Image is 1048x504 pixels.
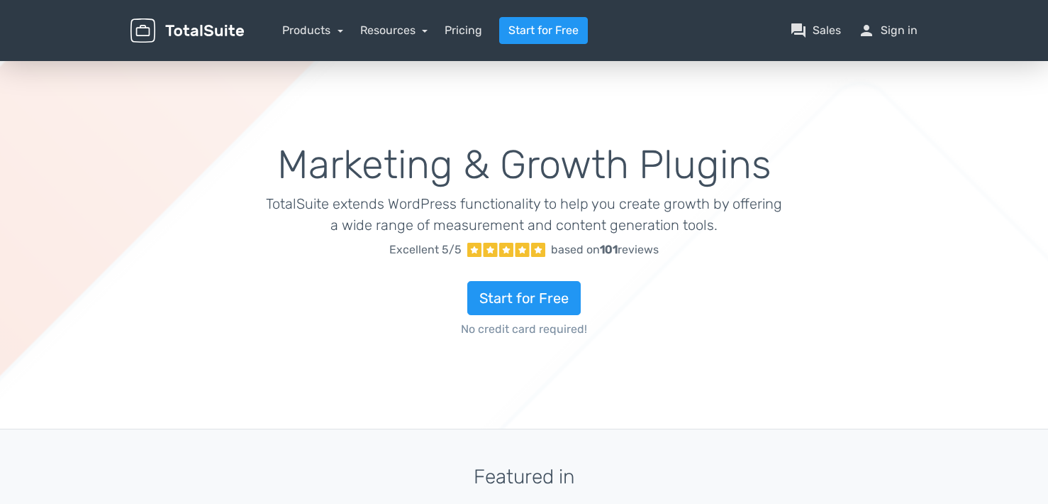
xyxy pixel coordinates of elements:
strong: 101 [600,243,618,256]
a: Products [282,23,343,37]
a: Start for Free [499,17,588,44]
span: Excellent 5/5 [389,241,462,258]
h3: Featured in [130,466,918,488]
h1: Marketing & Growth Plugins [266,143,783,187]
img: TotalSuite for WordPress [130,18,244,43]
a: Resources [360,23,428,37]
a: personSign in [858,22,918,39]
span: question_answer [790,22,807,39]
a: Start for Free [467,281,581,315]
div: based on reviews [551,241,659,258]
a: question_answerSales [790,22,841,39]
a: Pricing [445,22,482,39]
span: person [858,22,875,39]
span: No credit card required! [266,321,783,338]
p: TotalSuite extends WordPress functionality to help you create growth by offering a wide range of ... [266,193,783,236]
a: Excellent 5/5 based on101reviews [266,236,783,264]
